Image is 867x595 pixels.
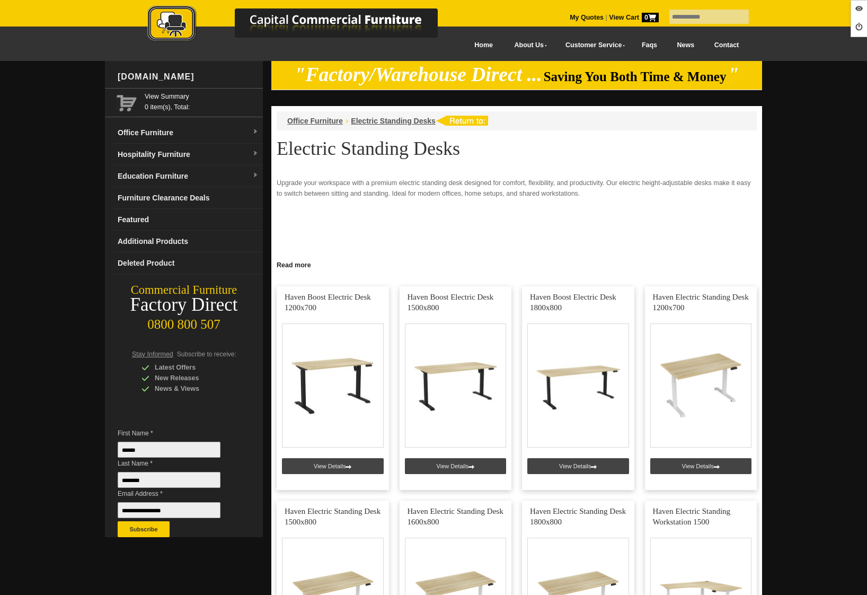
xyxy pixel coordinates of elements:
[113,252,263,274] a: Deleted Product
[704,33,749,57] a: Contact
[277,138,757,159] h1: Electric Standing Desks
[252,172,259,179] img: dropdown
[609,14,659,21] strong: View Cart
[145,91,259,102] a: View Summary
[113,122,263,144] a: Office Furnituredropdown
[295,64,542,85] em: "Factory/Warehouse Direct ...
[554,33,632,57] a: Customer Service
[105,312,263,332] div: 0800 800 507
[287,117,343,125] a: Office Furniture
[105,283,263,297] div: Commercial Furniture
[113,231,263,252] a: Additional Products
[118,521,170,537] button: Subscribe
[118,428,236,439] span: First Name *
[351,117,436,125] a: Electric Standing Desks
[642,13,659,22] span: 0
[252,129,259,135] img: dropdown
[632,33,667,57] a: Faqs
[544,69,727,84] span: Saving You Both Time & Money
[113,209,263,231] a: Featured
[145,91,259,111] span: 0 item(s), Total:
[118,472,220,488] input: Last Name *
[113,144,263,165] a: Hospitality Furnituredropdown
[667,33,704,57] a: News
[277,178,757,199] p: Upgrade your workspace with a premium electric standing desk designed for comfort, flexibility, a...
[141,383,242,394] div: News & Views
[113,61,263,93] div: [DOMAIN_NAME]
[141,362,242,373] div: Latest Offers
[113,165,263,187] a: Education Furnituredropdown
[346,116,348,126] li: ›
[118,458,236,469] span: Last Name *
[118,5,489,47] a: Capital Commercial Furniture Logo
[436,116,488,126] img: return to
[118,488,236,499] span: Email Address *
[503,33,554,57] a: About Us
[728,64,739,85] em: "
[118,442,220,458] input: First Name *
[570,14,604,21] a: My Quotes
[113,187,263,209] a: Furniture Clearance Deals
[177,351,236,358] span: Subscribe to receive:
[105,297,263,312] div: Factory Direct
[118,502,220,518] input: Email Address *
[607,14,659,21] a: View Cart0
[141,373,242,383] div: New Releases
[132,351,173,358] span: Stay Informed
[252,151,259,157] img: dropdown
[118,5,489,44] img: Capital Commercial Furniture Logo
[271,257,762,270] a: Click to read more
